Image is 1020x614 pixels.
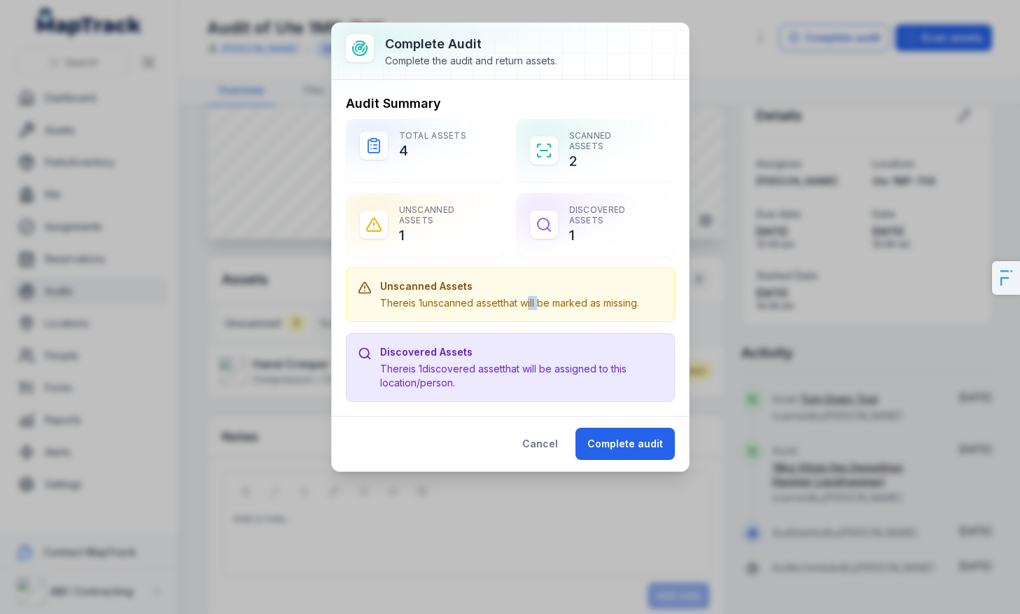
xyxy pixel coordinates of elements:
button: Complete audit [575,428,675,460]
div: Complete the audit and return assets. [385,54,557,68]
button: Cancel [510,428,570,460]
h3: Unscanned Assets [380,279,639,293]
h3: Complete audit [385,34,557,54]
div: There is 1 unscanned asset that will be marked as missing. [380,296,639,310]
h3: Audit Summary [346,94,675,113]
div: There is 1 discovered asset that will be assigned to this location/person. [380,362,663,390]
h3: Discovered Assets [380,345,663,359]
